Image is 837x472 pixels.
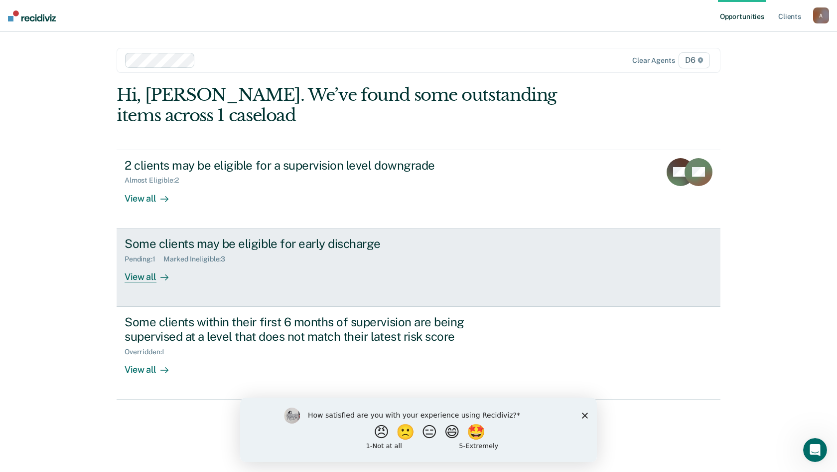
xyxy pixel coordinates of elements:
div: View all [125,263,180,282]
div: View all [125,185,180,204]
a: Some clients may be eligible for early dischargePending:1Marked Ineligible:3View all [117,229,720,307]
div: Overridden : 1 [125,348,172,356]
div: Clear agents [632,56,675,65]
div: Hi, [PERSON_NAME]. We’ve found some outstanding items across 1 caseload [117,85,600,126]
a: 2 clients may be eligible for a supervision level downgradeAlmost Eligible:2View all [117,150,720,229]
a: Some clients within their first 6 months of supervision are being supervised at a level that does... [117,307,720,400]
span: D6 [679,52,710,68]
iframe: Intercom live chat [803,438,827,462]
iframe: Survey by Kim from Recidiviz [240,398,597,462]
div: Some clients may be eligible for early discharge [125,236,474,251]
div: View all [125,356,180,375]
div: Almost Eligible : 2 [125,176,187,185]
button: A [813,7,829,23]
div: Pending : 1 [125,255,163,263]
div: Some clients within their first 6 months of supervision are being supervised at a level that does... [125,315,474,344]
img: Recidiviz [8,10,56,21]
div: 2 clients may be eligible for a supervision level downgrade [125,158,474,173]
div: Marked Ineligible : 3 [163,255,233,263]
